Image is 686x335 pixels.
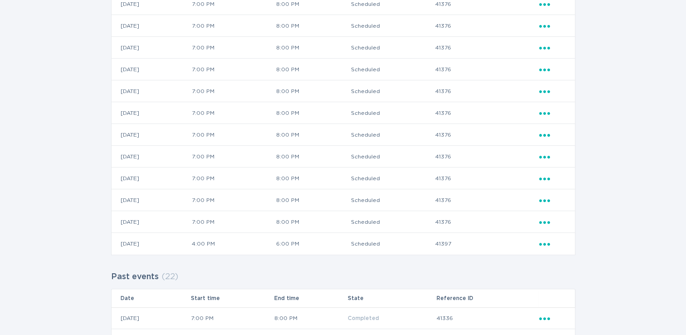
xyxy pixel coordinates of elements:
[435,189,539,211] td: 41376
[435,124,539,146] td: 41376
[350,67,379,72] span: Scheduled
[112,124,191,146] td: [DATE]
[112,124,575,146] tr: 8cccd00130f14658b2e4efadbd036cd4
[348,315,379,321] span: Completed
[191,189,276,211] td: 7:00 PM
[112,102,191,124] td: [DATE]
[539,64,566,74] div: Popover menu
[112,167,575,189] tr: 21b278531df640c7952919b4f2c953d1
[435,102,539,124] td: 41376
[435,167,539,189] td: 41376
[539,239,566,249] div: Popover menu
[191,167,276,189] td: 7:00 PM
[539,21,566,31] div: Popover menu
[435,80,539,102] td: 41376
[111,269,159,285] h2: Past events
[276,146,350,167] td: 8:00 PM
[539,217,566,227] div: Popover menu
[112,211,191,233] td: [DATE]
[112,80,191,102] td: [DATE]
[539,173,566,183] div: Popover menu
[350,23,379,29] span: Scheduled
[436,289,539,307] th: Reference ID
[112,15,191,37] td: [DATE]
[435,146,539,167] td: 41376
[350,110,379,116] span: Scheduled
[112,15,575,37] tr: c4d7d37494c74313afa6acd21af1bf29
[350,45,379,50] span: Scheduled
[350,176,379,181] span: Scheduled
[112,59,575,80] tr: 0330ba34472b44c3a256a03f4d33f2b0
[435,15,539,37] td: 41376
[112,167,191,189] td: [DATE]
[350,219,379,225] span: Scheduled
[539,130,566,140] div: Popover menu
[276,37,350,59] td: 8:00 PM
[350,154,379,159] span: Scheduled
[347,289,436,307] th: State
[191,146,276,167] td: 7:00 PM
[112,289,575,307] tr: Table Headers
[112,189,191,211] td: [DATE]
[539,108,566,118] div: Popover menu
[112,307,575,329] tr: 26f53c00d72f4e25aa6305c6bbe15d65
[276,189,350,211] td: 8:00 PM
[112,233,575,255] tr: 1a051c21cffe4eff96fc82aef71a507c
[112,37,575,59] tr: 04d9b1a331484ef883ddc21694ac10d8
[276,59,350,80] td: 8:00 PM
[191,15,276,37] td: 7:00 PM
[112,59,191,80] td: [DATE]
[112,189,575,211] tr: 779210c3f76542e0aec0c2a372f7bd58
[350,1,379,7] span: Scheduled
[112,289,190,307] th: Date
[435,211,539,233] td: 41376
[191,59,276,80] td: 7:00 PM
[112,37,191,59] td: [DATE]
[276,167,350,189] td: 8:00 PM
[191,124,276,146] td: 7:00 PM
[190,307,274,329] td: 7:00 PM
[539,195,566,205] div: Popover menu
[112,211,575,233] tr: 7bf6d1ec6cf54a6e9b58b15d39a3d98e
[274,289,347,307] th: End time
[276,124,350,146] td: 8:00 PM
[276,15,350,37] td: 8:00 PM
[350,197,379,203] span: Scheduled
[276,233,350,255] td: 6:00 PM
[191,37,276,59] td: 7:00 PM
[539,152,566,162] div: Popover menu
[435,37,539,59] td: 41376
[539,43,566,53] div: Popover menu
[539,313,566,323] div: Popover menu
[350,241,379,246] span: Scheduled
[112,80,575,102] tr: 102563a5456144d88238becc59ec75f7
[191,233,276,255] td: 4:00 PM
[190,289,274,307] th: Start time
[539,86,566,96] div: Popover menu
[436,307,539,329] td: 41336
[112,146,575,167] tr: 868a0317c1b748c2a96f694a4a9c2daa
[435,233,539,255] td: 41397
[191,80,276,102] td: 7:00 PM
[112,146,191,167] td: [DATE]
[191,102,276,124] td: 7:00 PM
[276,211,350,233] td: 8:00 PM
[112,233,191,255] td: [DATE]
[435,59,539,80] td: 41376
[274,307,347,329] td: 8:00 PM
[350,89,379,94] span: Scheduled
[112,102,575,124] tr: a715a382f578407fa238a0bcea528932
[350,132,379,138] span: Scheduled
[112,307,190,329] td: [DATE]
[276,80,350,102] td: 8:00 PM
[161,273,178,281] span: ( 22 )
[276,102,350,124] td: 8:00 PM
[191,211,276,233] td: 7:00 PM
